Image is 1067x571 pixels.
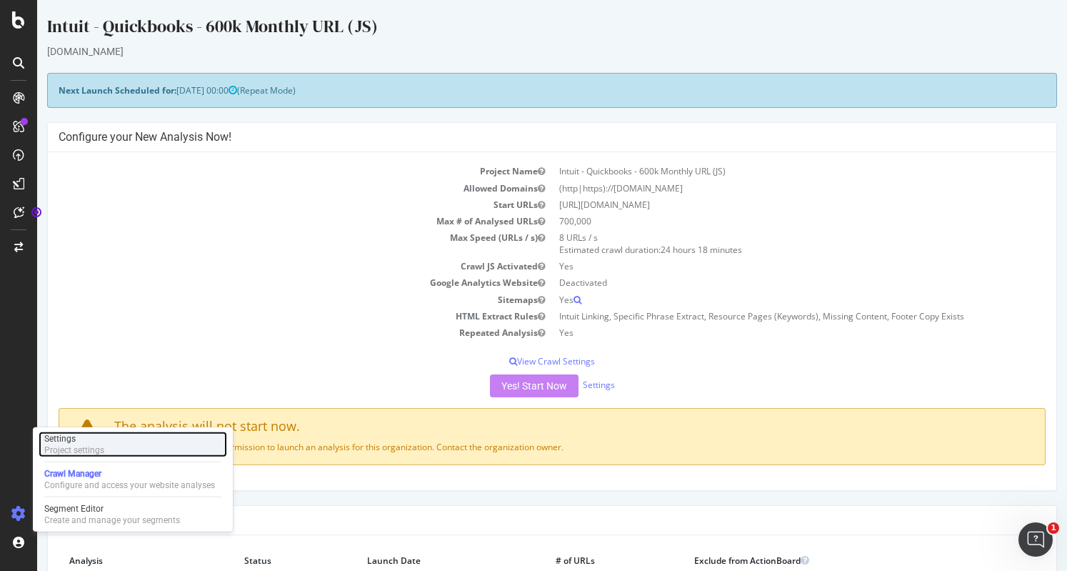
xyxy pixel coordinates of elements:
div: [DOMAIN_NAME] [10,44,1020,59]
td: 700,000 [515,213,1008,229]
span: 24 hours 18 minutes [623,244,705,256]
td: Yes [515,258,1008,274]
td: 8 URLs / s Estimated crawl duration: [515,229,1008,258]
td: Deactivated [515,274,1008,291]
td: Yes [515,324,1008,341]
td: Max # of Analysed URLs [21,213,515,229]
td: HTML Extract Rules [21,308,515,324]
div: Crawl Manager [44,468,215,480]
div: Project settings [44,445,104,456]
td: (http|https)://[DOMAIN_NAME] [515,180,1008,197]
div: Configure and access your website analyses [44,480,215,491]
td: Repeated Analysis [21,324,515,341]
div: Create and manage your segments [44,515,180,526]
div: Segment Editor [44,503,180,515]
h4: Configure your New Analysis Now! [21,130,1008,144]
p: You don't have the correct permission to launch an analysis for this organization. Contact the or... [33,441,997,453]
iframe: Intercom live chat [1018,522,1053,557]
div: (Repeat Mode) [10,73,1020,108]
div: Intuit - Quickbooks - 600k Monthly URL (JS) [10,14,1020,44]
td: Google Analytics Website [21,274,515,291]
h4: The analysis will not start now. [33,419,997,434]
td: Max Speed (URLs / s) [21,229,515,258]
td: Project Name [21,163,515,179]
td: Allowed Domains [21,180,515,197]
h4: Last 10 Crawls [21,513,1008,527]
td: Intuit - Quickbooks - 600k Monthly URL (JS) [515,163,1008,179]
a: Crawl ManagerConfigure and access your website analyses [39,467,227,492]
p: View Crawl Settings [21,355,1008,367]
td: Crawl JS Activated [21,258,515,274]
td: Sitemaps [21,292,515,308]
span: 1 [1048,522,1059,534]
span: [DATE] 00:00 [139,84,200,96]
td: Intuit Linking, Specific Phrase Extract, Resource Pages (Keywords), Missing Content, Footer Copy ... [515,308,1008,324]
a: SettingsProject settings [39,432,227,457]
div: Settings [44,433,104,445]
td: Yes [515,292,1008,308]
a: Settings [546,379,578,391]
a: Segment EditorCreate and manage your segments [39,502,227,527]
div: Tooltip anchor [30,206,43,219]
td: Start URLs [21,197,515,213]
strong: Next Launch Scheduled for: [21,84,139,96]
td: [URL][DOMAIN_NAME] [515,197,1008,213]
